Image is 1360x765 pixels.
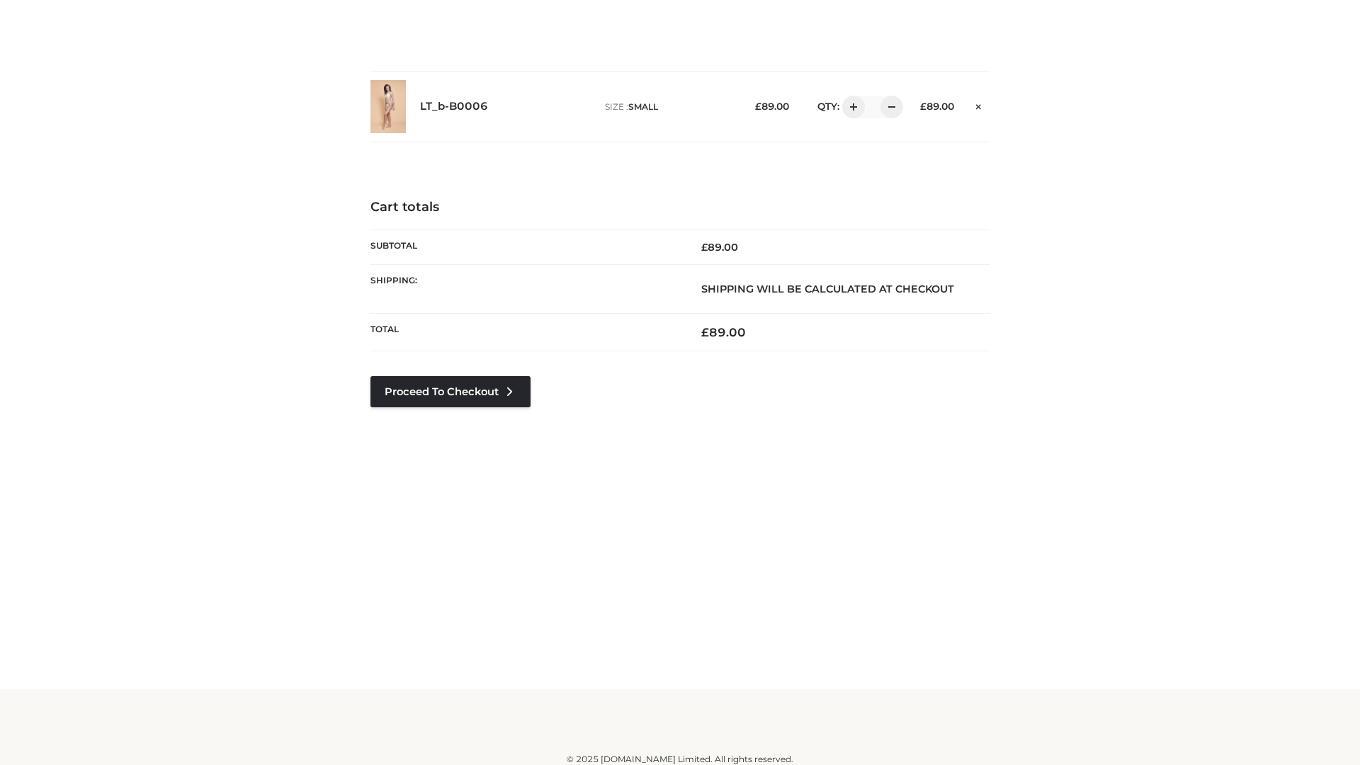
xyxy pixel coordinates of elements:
[968,96,990,114] a: Remove this item
[755,101,761,112] span: £
[605,101,733,113] p: size :
[803,96,898,118] div: QTY:
[755,101,789,112] bdi: 89.00
[370,200,990,215] h4: Cart totals
[370,80,406,133] img: LT_b-B0006 - SMALL
[628,101,658,112] span: SMALL
[701,325,746,339] bdi: 89.00
[920,101,926,112] span: £
[701,241,708,254] span: £
[920,101,954,112] bdi: 89.00
[370,376,531,407] a: Proceed to Checkout
[701,241,738,254] bdi: 89.00
[420,100,488,113] a: LT_b-B0006
[370,264,680,313] th: Shipping:
[701,325,709,339] span: £
[701,283,954,295] strong: Shipping will be calculated at checkout
[370,314,680,351] th: Total
[370,229,680,264] th: Subtotal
